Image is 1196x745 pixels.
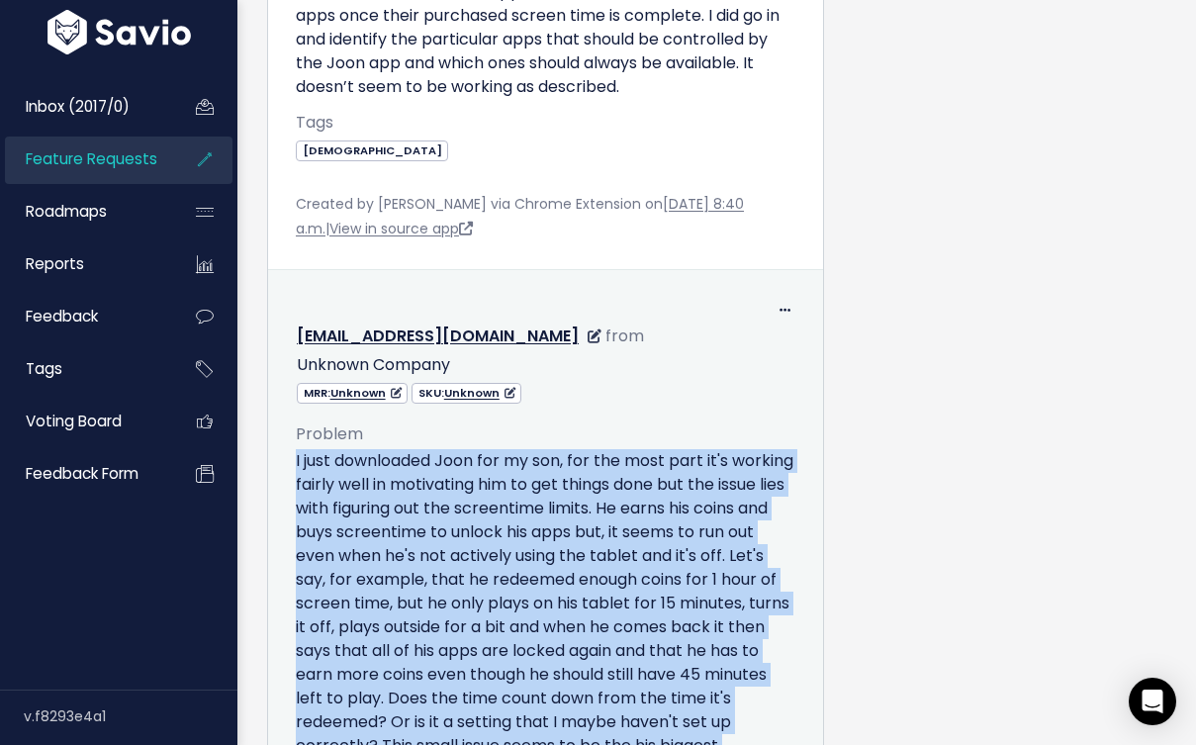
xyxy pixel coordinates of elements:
span: Roadmaps [26,201,107,222]
span: [DEMOGRAPHIC_DATA] [296,140,448,161]
span: Feature Requests [26,148,157,169]
a: Inbox (2017/0) [5,84,164,130]
span: Voting Board [26,411,122,431]
span: Reports [26,253,84,274]
span: Feedback form [26,463,138,484]
div: Open Intercom Messenger [1129,678,1176,725]
span: Created by [PERSON_NAME] via Chrome Extension on | [296,194,744,238]
span: from [605,325,644,347]
span: Tags [296,111,333,134]
a: [DEMOGRAPHIC_DATA] [296,140,448,159]
div: v.f8293e4a1 [24,691,237,742]
a: Feature Requests [5,137,164,182]
a: Feedback [5,294,164,339]
span: SKU: [412,383,521,404]
a: Voting Board [5,399,164,444]
a: Roadmaps [5,189,164,234]
a: Reports [5,241,164,287]
a: View in source app [329,219,473,238]
a: Unknown [330,385,402,401]
a: Feedback form [5,451,164,497]
img: logo-white.9d6f32f41409.svg [43,10,196,54]
div: Unknown Company [297,351,450,380]
a: Unknown [444,385,515,401]
a: Tags [5,346,164,392]
span: Problem [296,422,363,445]
span: Feedback [26,306,98,326]
span: Inbox (2017/0) [26,96,130,117]
span: Tags [26,358,62,379]
span: MRR: [297,383,408,404]
a: [EMAIL_ADDRESS][DOMAIN_NAME] [297,325,579,347]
